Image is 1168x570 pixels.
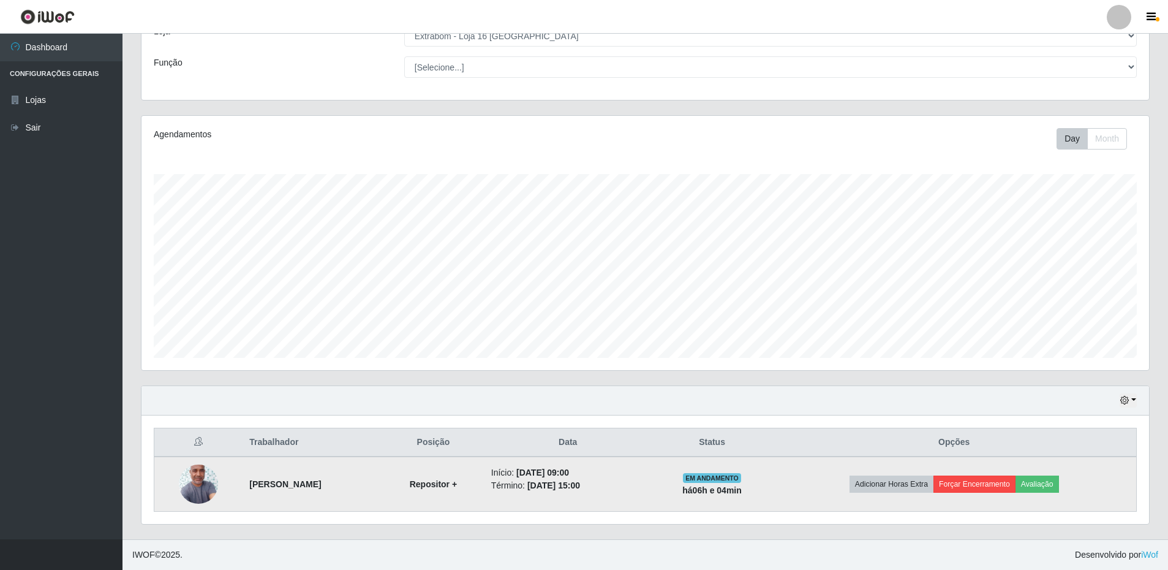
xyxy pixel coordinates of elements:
[772,428,1136,457] th: Opções
[1075,549,1158,561] span: Desenvolvido por
[491,479,645,492] li: Término:
[154,56,183,69] label: Função
[682,485,742,495] strong: há 06 h e 04 min
[491,466,645,479] li: Início:
[1057,128,1137,150] div: Toolbar with button groups
[20,9,75,25] img: CoreUI Logo
[132,549,183,561] span: © 2025 .
[527,481,580,490] time: [DATE] 15:00
[1141,550,1158,560] a: iWof
[1057,128,1127,150] div: First group
[516,468,569,477] time: [DATE] 09:00
[154,128,552,141] div: Agendamentos
[410,479,457,489] strong: Repositor +
[652,428,772,457] th: Status
[1087,128,1127,150] button: Month
[383,428,484,457] th: Posição
[132,550,155,560] span: IWOF
[850,476,933,493] button: Adicionar Horas Extra
[484,428,652,457] th: Data
[249,479,321,489] strong: [PERSON_NAME]
[933,476,1015,493] button: Forçar Encerramento
[242,428,383,457] th: Trabalhador
[1057,128,1088,150] button: Day
[683,473,741,483] span: EM ANDAMENTO
[179,441,218,528] img: 1755203448152.jpeg
[1015,476,1059,493] button: Avaliação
